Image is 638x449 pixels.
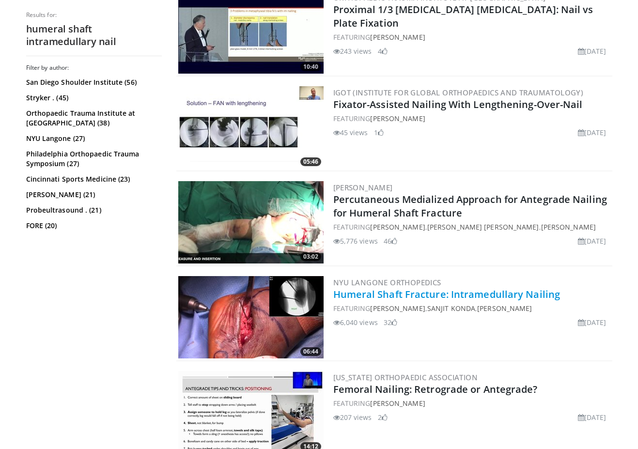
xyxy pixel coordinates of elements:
li: 2 [378,412,388,422]
a: [PERSON_NAME] [541,222,596,232]
a: Proximal 1/3 [MEDICAL_DATA] [MEDICAL_DATA]: Nail vs Plate Fixation [333,3,593,30]
img: 103ed7ce-78ee-48fb-84ba-b39b45fa80ea.300x170_q85_crop-smart_upscale.jpg [178,181,324,263]
li: 6,040 views [333,317,378,327]
a: [PERSON_NAME] [PERSON_NAME] [427,222,539,232]
img: 20c6dbf8-0903-4c83-ac1e-1fbf5636e4b5.300x170_q85_crop-smart_upscale.jpg [178,86,324,169]
a: Fixator-Assisted Nailing With Lengthening-Over-Nail [333,98,583,111]
li: [DATE] [578,317,607,327]
a: [PERSON_NAME] [370,32,425,42]
a: IGOT (Institute for Global Orthopaedics and Traumatology) [333,88,584,97]
li: 45 views [333,127,368,138]
div: FEATURING , , [333,222,610,232]
a: NYU Langone (27) [26,134,159,143]
a: [PERSON_NAME] [333,183,393,192]
a: Probeultrasound . (21) [26,205,159,215]
a: [PERSON_NAME] [477,304,532,313]
a: [PERSON_NAME] [370,399,425,408]
a: 05:46 [178,86,324,169]
li: 243 views [333,46,372,56]
p: Results for: [26,11,162,19]
a: Femoral Nailing: Retrograde or Antegrade? [333,383,538,396]
li: 32 [384,317,397,327]
a: Sanjit Konda [427,304,475,313]
a: San Diego Shoulder Institute (56) [26,77,159,87]
a: Orthopaedic Trauma Institute at [GEOGRAPHIC_DATA] (38) [26,108,159,128]
li: [DATE] [578,236,607,246]
h2: humeral shaft intramedullary nail [26,23,162,48]
a: FORE (20) [26,221,159,231]
a: NYU Langone Orthopedics [333,278,441,287]
li: 5,776 views [333,236,378,246]
li: [DATE] [578,412,607,422]
div: FEATURING [333,398,610,408]
li: 207 views [333,412,372,422]
li: [DATE] [578,46,607,56]
a: Humeral Shaft Fracture: Intramedullary Nailing [333,288,560,301]
img: Vx8lr-LI9TPdNKgn4xMDoxOm1xO1xPzH.300x170_q85_crop-smart_upscale.jpg [178,276,324,358]
a: [PERSON_NAME] [370,304,425,313]
div: FEATURING [333,32,610,42]
a: [PERSON_NAME] [370,114,425,123]
li: 1 [374,127,384,138]
a: 06:44 [178,276,324,358]
a: [PERSON_NAME] (21) [26,190,159,200]
a: [PERSON_NAME] [370,222,425,232]
li: 4 [378,46,388,56]
div: FEATURING , , [333,303,610,313]
a: Stryker . (45) [26,93,159,103]
a: Cincinnati Sports Medicine (23) [26,174,159,184]
a: [US_STATE] Orthopaedic Association [333,372,478,382]
span: 05:46 [300,157,321,166]
a: Percutaneous Medialized Approach for Antegrade Nailing for Humeral Shaft Fracture [333,193,607,219]
span: 10:40 [300,62,321,71]
li: [DATE] [578,127,607,138]
a: 03:02 [178,181,324,263]
span: 03:02 [300,252,321,261]
span: 06:44 [300,347,321,356]
li: 46 [384,236,397,246]
h3: Filter by author: [26,64,162,72]
div: FEATURING [333,113,610,124]
a: Philadelphia Orthopaedic Trauma Symposium (27) [26,149,159,169]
